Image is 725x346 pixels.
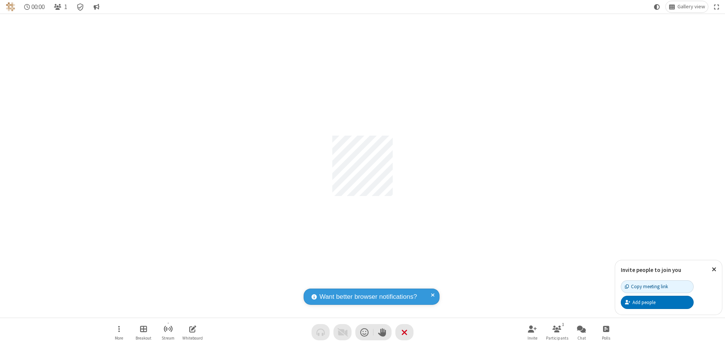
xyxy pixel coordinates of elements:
[625,283,668,290] div: Copy meeting link
[51,1,70,12] button: Open participant list
[319,292,417,302] span: Want better browser notifications?
[132,321,155,343] button: Manage Breakout Rooms
[64,3,67,11] span: 1
[373,324,392,340] button: Raise hand
[182,336,203,340] span: Whiteboard
[621,280,694,293] button: Copy meeting link
[621,296,694,309] button: Add people
[157,321,179,343] button: Start streaming
[546,336,568,340] span: Participants
[528,336,537,340] span: Invite
[560,321,566,328] div: 1
[577,336,586,340] span: Chat
[651,1,663,12] button: Using system theme
[108,321,130,343] button: Open menu
[621,266,681,273] label: Invite people to join you
[395,324,413,340] button: End or leave meeting
[595,321,617,343] button: Open poll
[21,1,48,12] div: Timer
[90,1,102,12] button: Conversation
[570,321,593,343] button: Open chat
[312,324,330,340] button: Audio problem - check your Internet connection or call by phone
[162,336,174,340] span: Stream
[333,324,352,340] button: Video
[711,1,722,12] button: Fullscreen
[136,336,151,340] span: Breakout
[602,336,610,340] span: Polls
[666,1,708,12] button: Change layout
[73,1,88,12] div: Meeting details Encryption enabled
[181,321,204,343] button: Open shared whiteboard
[546,321,568,343] button: Open participant list
[677,4,705,10] span: Gallery view
[521,321,544,343] button: Invite participants (⌘+Shift+I)
[355,324,373,340] button: Send a reaction
[31,3,45,11] span: 00:00
[6,2,15,11] img: QA Selenium DO NOT DELETE OR CHANGE
[115,336,123,340] span: More
[706,260,722,279] button: Close popover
